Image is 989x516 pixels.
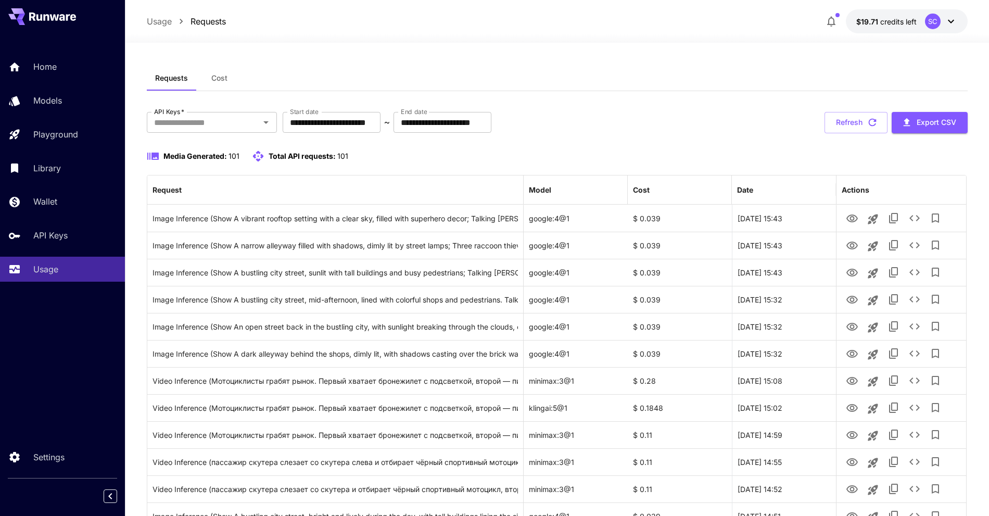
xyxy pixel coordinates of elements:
[883,397,904,418] button: Copy TaskUUID
[863,344,883,365] button: Launch in playground
[191,15,226,28] a: Requests
[883,343,904,364] button: Copy TaskUUID
[883,451,904,472] button: Copy TaskUUID
[33,128,78,141] p: Playground
[842,478,863,499] button: View
[925,316,946,337] button: Add to library
[524,421,628,448] div: minimax:3@1
[883,235,904,256] button: Copy TaskUUID
[732,367,836,394] div: 03 Oct, 2025 15:08
[154,107,184,116] label: API Keys
[842,185,869,194] div: Actions
[883,208,904,229] button: Copy TaskUUID
[732,421,836,448] div: 03 Oct, 2025 14:59
[904,289,925,310] button: See details
[229,152,239,160] span: 101
[153,422,518,448] div: Click to copy prompt
[153,259,518,286] div: Click to copy prompt
[153,185,182,194] div: Request
[33,451,65,463] p: Settings
[863,425,883,446] button: Launch in playground
[524,340,628,367] div: google:4@1
[863,236,883,257] button: Launch in playground
[104,489,117,503] button: Collapse sidebar
[529,185,551,194] div: Model
[732,394,836,421] div: 03 Oct, 2025 15:02
[628,259,732,286] div: $ 0.039
[628,232,732,259] div: $ 0.039
[842,261,863,283] button: View
[33,162,61,174] p: Library
[401,107,427,116] label: End date
[153,476,518,502] div: Click to copy prompt
[732,286,836,313] div: 03 Oct, 2025 15:32
[111,487,125,506] div: Collapse sidebar
[892,112,968,133] button: Export CSV
[33,195,57,208] p: Wallet
[732,232,836,259] div: 03 Oct, 2025 15:43
[524,475,628,502] div: minimax:3@1
[628,394,732,421] div: $ 0.1848
[842,343,863,364] button: View
[524,367,628,394] div: minimax:3@1
[880,17,917,26] span: credits left
[904,343,925,364] button: See details
[925,343,946,364] button: Add to library
[384,116,390,129] p: ~
[825,112,887,133] button: Refresh
[904,479,925,499] button: See details
[633,185,650,194] div: Cost
[863,317,883,338] button: Launch in playground
[628,367,732,394] div: $ 0.28
[732,205,836,232] div: 03 Oct, 2025 15:43
[524,394,628,421] div: klingai:5@1
[842,288,863,310] button: View
[925,451,946,472] button: Add to library
[153,205,518,232] div: Click to copy prompt
[842,234,863,256] button: View
[925,14,941,29] div: SC
[153,232,518,259] div: Click to copy prompt
[337,152,348,160] span: 101
[524,286,628,313] div: google:4@1
[628,448,732,475] div: $ 0.11
[153,449,518,475] div: Click to copy prompt
[524,448,628,475] div: minimax:3@1
[153,368,518,394] div: Click to copy prompt
[842,207,863,229] button: View
[524,259,628,286] div: google:4@1
[904,316,925,337] button: See details
[863,398,883,419] button: Launch in playground
[269,152,336,160] span: Total API requests:
[925,289,946,310] button: Add to library
[904,397,925,418] button: See details
[153,313,518,340] div: Click to copy prompt
[628,313,732,340] div: $ 0.039
[925,235,946,256] button: Add to library
[290,107,319,116] label: Start date
[904,208,925,229] button: See details
[925,370,946,391] button: Add to library
[524,205,628,232] div: google:4@1
[628,475,732,502] div: $ 0.11
[732,475,836,502] div: 03 Oct, 2025 14:52
[524,313,628,340] div: google:4@1
[863,452,883,473] button: Launch in playground
[925,397,946,418] button: Add to library
[904,235,925,256] button: See details
[904,451,925,472] button: See details
[904,262,925,283] button: See details
[863,290,883,311] button: Launch in playground
[842,370,863,391] button: View
[842,451,863,472] button: View
[732,448,836,475] div: 03 Oct, 2025 14:55
[163,152,227,160] span: Media Generated:
[925,208,946,229] button: Add to library
[883,370,904,391] button: Copy TaskUUID
[925,424,946,445] button: Add to library
[737,185,753,194] div: Date
[147,15,226,28] nav: breadcrumb
[732,340,836,367] div: 03 Oct, 2025 15:32
[883,479,904,499] button: Copy TaskUUID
